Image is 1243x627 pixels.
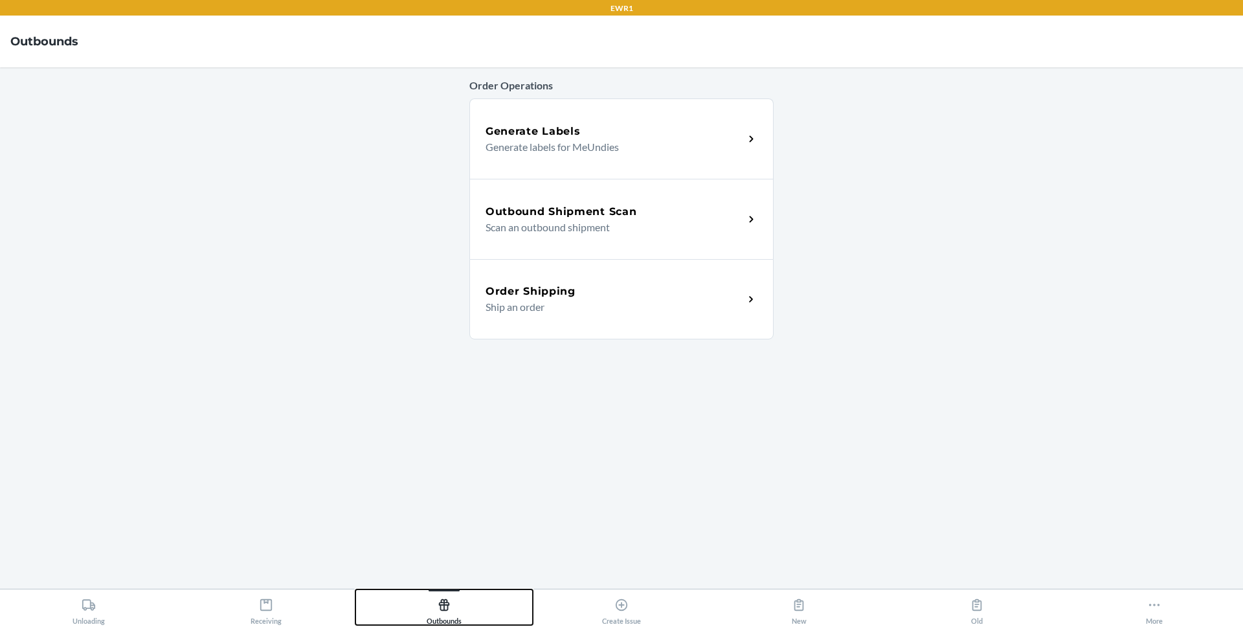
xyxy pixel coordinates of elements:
[469,98,774,179] a: Generate LabelsGenerate labels for MeUndies
[469,78,774,93] p: Order Operations
[469,179,774,259] a: Outbound Shipment ScanScan an outbound shipment
[1146,593,1163,625] div: More
[888,589,1065,625] button: Old
[970,593,984,625] div: Old
[355,589,533,625] button: Outbounds
[486,284,576,299] h5: Order Shipping
[710,589,888,625] button: New
[792,593,807,625] div: New
[486,204,636,220] h5: Outbound Shipment Scan
[1066,589,1243,625] button: More
[469,259,774,339] a: Order ShippingShip an order
[486,139,733,155] p: Generate labels for MeUndies
[486,220,733,235] p: Scan an outbound shipment
[486,124,581,139] h5: Generate Labels
[602,593,641,625] div: Create Issue
[251,593,282,625] div: Receiving
[73,593,105,625] div: Unloading
[533,589,710,625] button: Create Issue
[10,33,78,50] h4: Outbounds
[177,589,355,625] button: Receiving
[610,3,633,14] p: EWR1
[427,593,462,625] div: Outbounds
[486,299,733,315] p: Ship an order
